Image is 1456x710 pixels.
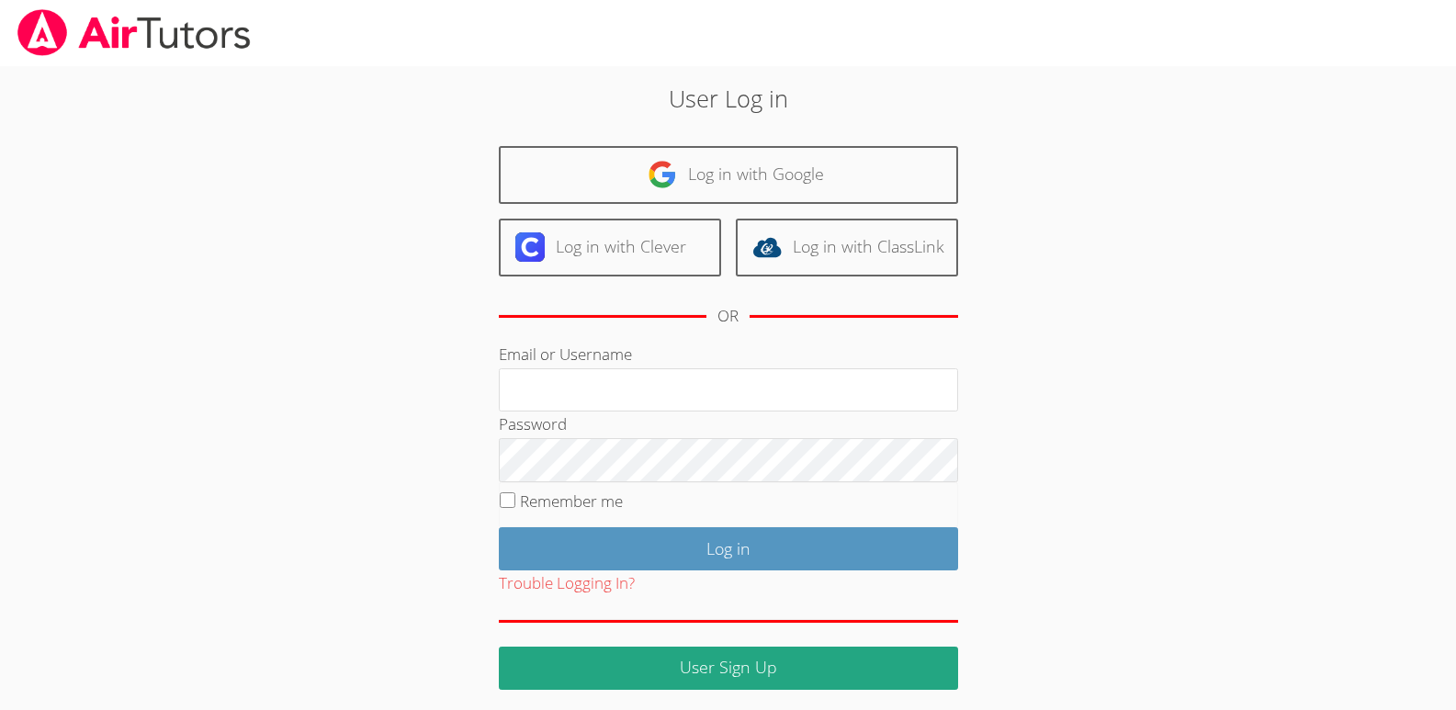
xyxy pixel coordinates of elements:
[736,219,958,276] a: Log in with ClassLink
[515,232,545,262] img: clever-logo-6eab21bc6e7a338710f1a6ff85c0baf02591cd810cc4098c63d3a4b26e2feb20.svg
[499,146,958,204] a: Log in with Google
[717,303,739,330] div: OR
[499,413,567,434] label: Password
[648,160,677,189] img: google-logo-50288ca7cdecda66e5e0955fdab243c47b7ad437acaf1139b6f446037453330a.svg
[499,527,958,570] input: Log in
[499,344,632,365] label: Email or Username
[520,490,623,512] label: Remember me
[499,570,635,597] button: Trouble Logging In?
[16,9,253,56] img: airtutors_banner-c4298cdbf04f3fff15de1276eac7730deb9818008684d7c2e4769d2f7ddbe033.png
[499,219,721,276] a: Log in with Clever
[499,647,958,690] a: User Sign Up
[752,232,782,262] img: classlink-logo-d6bb404cc1216ec64c9a2012d9dc4662098be43eaf13dc465df04b49fa7ab582.svg
[335,81,1122,116] h2: User Log in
